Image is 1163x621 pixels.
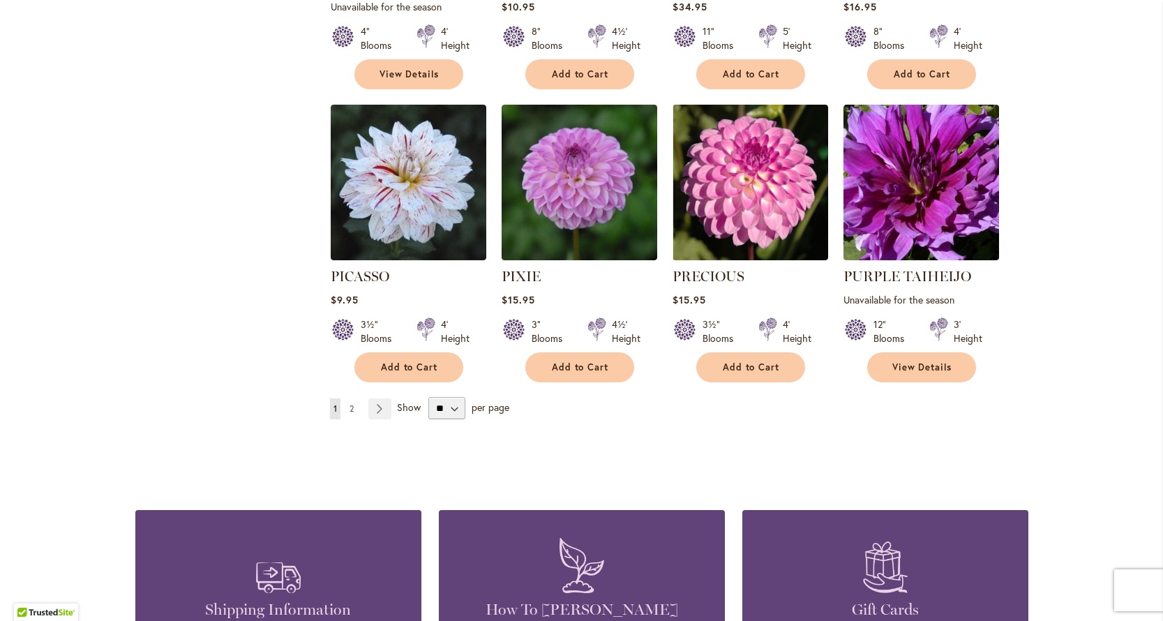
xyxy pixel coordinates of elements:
[441,24,470,52] div: 4' Height
[331,293,359,306] span: $9.95
[894,68,951,80] span: Add to Cart
[723,68,780,80] span: Add to Cart
[867,352,976,382] a: View Details
[696,59,805,89] button: Add to Cart
[525,352,634,382] button: Add to Cart
[612,24,640,52] div: 4½' Height
[397,401,421,414] span: Show
[350,403,354,414] span: 2
[703,317,742,345] div: 3½" Blooms
[361,317,400,345] div: 3½" Blooms
[673,293,706,306] span: $15.95
[346,398,357,419] a: 2
[354,59,463,89] a: View Details
[331,250,486,263] a: PICASSO
[843,268,971,285] a: PURPLE TAIHEIJO
[843,105,999,260] img: PURPLE TAIHEIJO
[867,59,976,89] button: Add to Cart
[763,600,1007,620] h4: Gift Cards
[552,361,609,373] span: Add to Cart
[843,250,999,263] a: PURPLE TAIHEIJO
[843,293,999,306] p: Unavailable for the season
[703,24,742,52] div: 11" Blooms
[954,24,982,52] div: 4' Height
[502,105,657,260] img: PIXIE
[954,317,982,345] div: 3' Height
[673,250,828,263] a: PRECIOUS
[441,317,470,345] div: 4' Height
[892,361,952,373] span: View Details
[783,317,811,345] div: 4' Height
[532,24,571,52] div: 8" Blooms
[723,361,780,373] span: Add to Cart
[156,600,400,620] h4: Shipping Information
[612,317,640,345] div: 4½' Height
[472,401,509,414] span: per page
[331,268,389,285] a: PICASSO
[380,68,440,80] span: View Details
[873,24,913,52] div: 8" Blooms
[502,268,541,285] a: PIXIE
[10,571,50,611] iframe: Launch Accessibility Center
[354,352,463,382] button: Add to Cart
[673,268,744,285] a: PRECIOUS
[783,24,811,52] div: 5' Height
[460,600,704,620] h4: How To [PERSON_NAME]
[673,105,828,260] img: PRECIOUS
[361,24,400,52] div: 4" Blooms
[331,105,486,260] img: PICASSO
[333,403,337,414] span: 1
[381,361,438,373] span: Add to Cart
[525,59,634,89] button: Add to Cart
[532,317,571,345] div: 3" Blooms
[502,250,657,263] a: PIXIE
[696,352,805,382] button: Add to Cart
[502,293,535,306] span: $15.95
[552,68,609,80] span: Add to Cart
[873,317,913,345] div: 12" Blooms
